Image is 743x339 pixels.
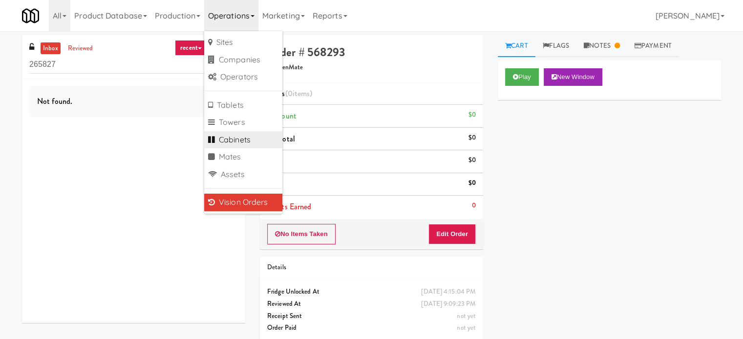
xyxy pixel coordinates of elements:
div: [DATE] 4:15:04 PM [421,286,476,298]
div: Reviewed At [267,298,476,310]
button: New Window [544,68,602,86]
a: Companies [204,51,282,69]
h5: KitchenMate [267,64,476,71]
a: inbox [41,42,61,55]
a: Assets [204,166,282,183]
a: Payment [627,35,679,57]
span: Points Earned [267,201,311,212]
a: Mates [204,148,282,166]
input: Search vision orders [29,56,238,74]
span: (0 ) [285,88,313,99]
div: Receipt Sent [267,310,476,322]
div: 0 [472,199,476,212]
span: Items [267,88,312,99]
button: Play [505,68,539,86]
div: $0 [468,177,476,189]
span: not yet [457,311,476,320]
a: recent [175,40,207,56]
a: Notes [576,35,627,57]
a: Sites [204,34,282,51]
div: Details [267,261,476,274]
div: Fridge Unlocked At [267,286,476,298]
span: Discount [267,110,297,121]
div: $0 [468,109,476,121]
div: $0 [468,154,476,166]
a: reviewed [65,42,96,55]
button: No Items Taken [267,224,336,244]
a: Cabinets [204,131,282,149]
h4: Order # 568293 [267,46,476,59]
div: $0 [468,132,476,144]
a: Cart [498,35,535,57]
span: Subtotal [267,133,295,144]
span: Total [267,179,283,190]
a: Flags [535,35,577,57]
ng-pluralize: items [293,88,310,99]
a: Operators [204,68,282,86]
img: Micromart [22,7,39,24]
span: not yet [457,323,476,332]
a: Towers [204,114,282,131]
span: Not found. [37,96,72,107]
button: Edit Order [428,224,476,244]
div: Order Paid [267,322,476,334]
div: [DATE] 9:09:23 PM [421,298,476,310]
a: Tablets [204,97,282,114]
a: Vision Orders [204,194,282,211]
